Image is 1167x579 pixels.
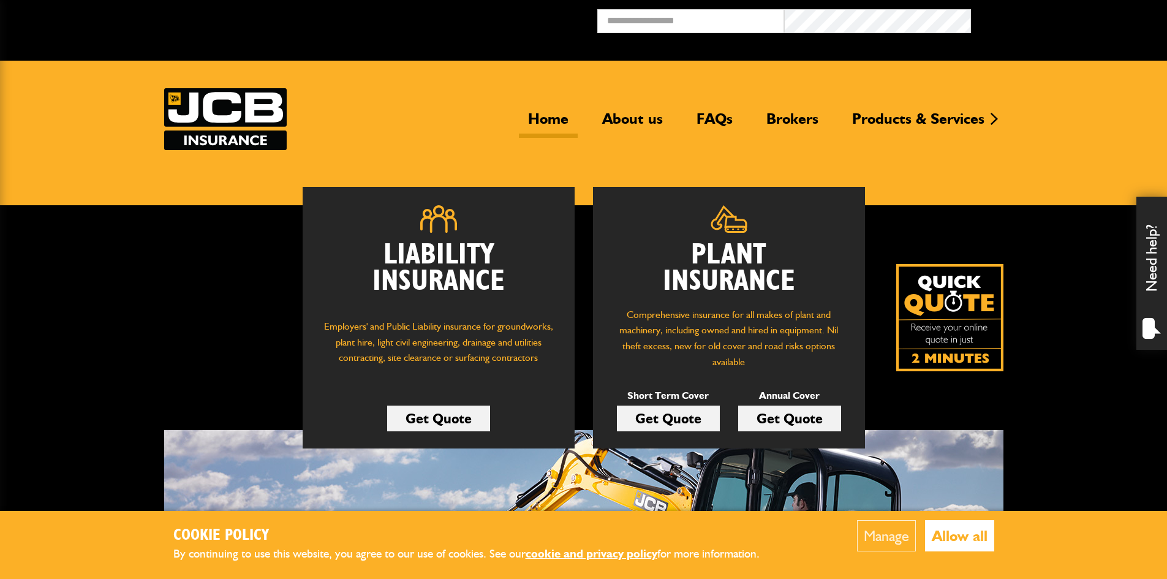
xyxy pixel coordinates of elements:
h2: Liability Insurance [321,242,556,307]
div: Need help? [1136,197,1167,350]
a: Home [519,110,578,138]
p: Annual Cover [738,388,841,404]
button: Broker Login [971,9,1158,28]
a: JCB Insurance Services [164,88,287,150]
a: cookie and privacy policy [526,547,657,561]
a: Get Quote [738,406,841,431]
img: Quick Quote [896,264,1003,371]
a: Brokers [757,110,828,138]
a: Products & Services [843,110,994,138]
h2: Plant Insurance [611,242,847,295]
a: Get Quote [387,406,490,431]
h2: Cookie Policy [173,526,780,545]
a: Get your insurance quote isn just 2-minutes [896,264,1003,371]
p: Short Term Cover [617,388,720,404]
p: Comprehensive insurance for all makes of plant and machinery, including owned and hired in equipm... [611,307,847,369]
p: Employers' and Public Liability insurance for groundworks, plant hire, light civil engineering, d... [321,319,556,377]
a: FAQs [687,110,742,138]
p: By continuing to use this website, you agree to our use of cookies. See our for more information. [173,545,780,564]
a: Get Quote [617,406,720,431]
img: JCB Insurance Services logo [164,88,287,150]
a: About us [593,110,672,138]
button: Allow all [925,520,994,551]
button: Manage [857,520,916,551]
